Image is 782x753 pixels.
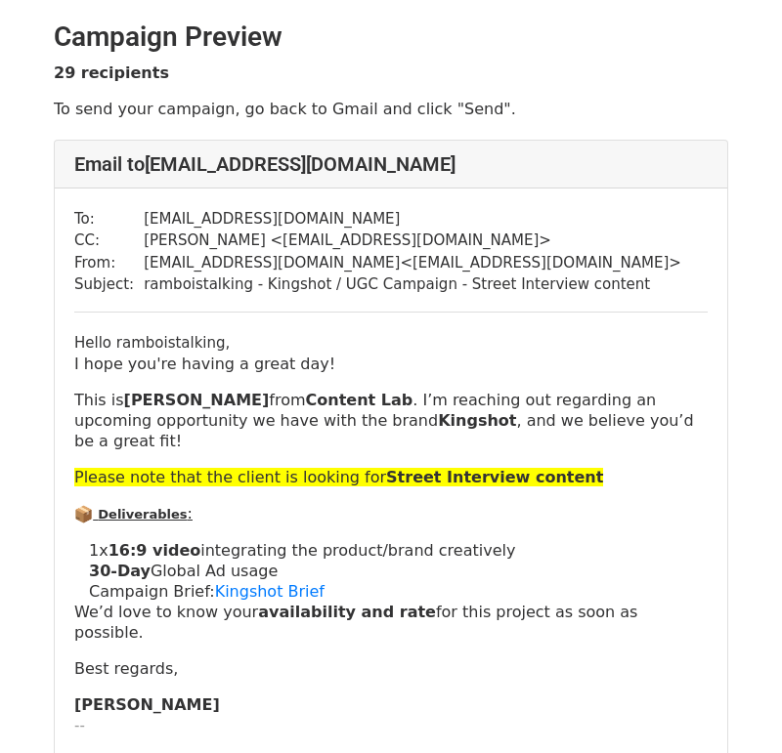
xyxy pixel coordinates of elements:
td: CC: [74,230,144,252]
td: Subject: [74,273,144,296]
td: [PERSON_NAME] < [EMAIL_ADDRESS][DOMAIN_NAME] > [144,230,681,252]
u: : [74,504,193,523]
div: Hello ramboistalking, [74,332,708,716]
p: Campaign Brief: [89,581,708,602]
td: To: [74,208,144,230]
strong: Content Lab [306,391,413,409]
span: Please note that the client is looking for [74,468,603,486]
td: [EMAIL_ADDRESS][DOMAIN_NAME] [144,208,681,230]
h2: Campaign Preview [54,21,728,54]
b: 16:9 video [109,541,201,560]
strong: availability and rate [258,603,436,621]
strong: [PERSON_NAME] [124,391,270,409]
b: Street Interview content [386,468,603,486]
p: I hope you're having a great day! [74,354,708,374]
td: From: [74,252,144,274]
b: Deliverables [98,507,187,522]
span: -- [74,717,85,734]
strong: [PERSON_NAME] [74,695,220,714]
td: ramboistalking - Kingshot / UGC Campaign - Street Interview content [144,273,681,296]
p: We’d love to know your for this project as soon as possible. [74,602,708,643]
b: 30-Day [89,562,151,580]
h4: Email to [EMAIL_ADDRESS][DOMAIN_NAME] [74,152,708,176]
img: 📦 [74,505,93,523]
strong: Kingshot [438,411,516,430]
a: Kingshot Brief [215,582,325,601]
strong: 29 recipients [54,63,169,82]
p: Global Ad usage [89,561,708,581]
p: This is from . I’m reaching out regarding an upcoming opportunity we have with the brand , and we... [74,390,708,451]
p: 1x integrating the product/brand creatively [89,540,708,561]
p: To send your campaign, go back to Gmail and click "Send". [54,99,728,119]
p: Best regards, [74,658,708,679]
td: [EMAIL_ADDRESS][DOMAIN_NAME] < [EMAIL_ADDRESS][DOMAIN_NAME] > [144,252,681,274]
